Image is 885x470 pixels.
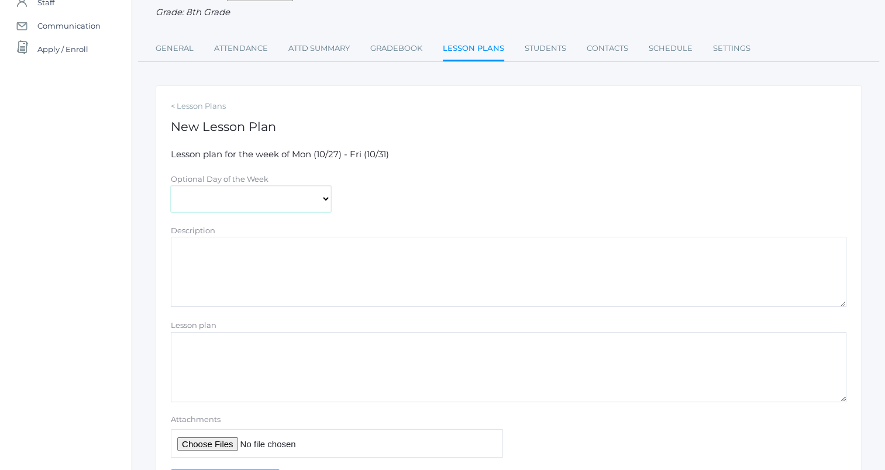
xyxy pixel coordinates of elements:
span: Communication [37,14,101,37]
a: Attendance [214,37,268,60]
a: Attd Summary [288,37,350,60]
a: Settings [713,37,750,60]
a: Students [525,37,566,60]
a: < Lesson Plans [171,101,846,112]
span: Lesson plan for the week of Mon (10/27) - Fri (10/31) [171,148,389,160]
div: Grade: 8th Grade [156,6,862,19]
a: Gradebook [370,37,422,60]
label: Lesson plan [171,320,216,330]
span: Apply / Enroll [37,37,88,61]
h1: New Lesson Plan [171,120,846,133]
a: Lesson Plans [443,37,504,62]
a: General [156,37,194,60]
a: Contacts [587,37,628,60]
label: Optional Day of the Week [171,174,268,184]
label: Description [171,226,215,235]
a: Schedule [649,37,693,60]
label: Attachments [171,414,503,426]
